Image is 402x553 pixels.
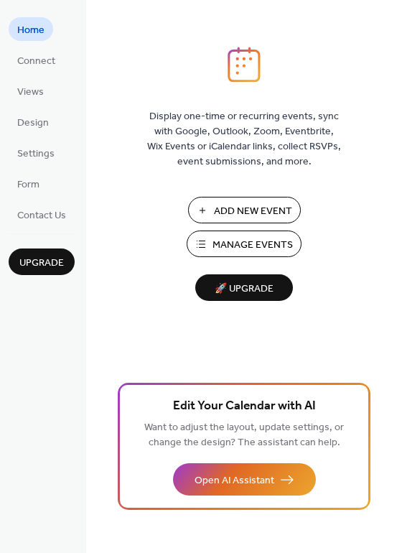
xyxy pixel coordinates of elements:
[144,418,344,452] span: Want to adjust the layout, update settings, or change the design? The assistant can help.
[17,54,55,69] span: Connect
[173,463,316,496] button: Open AI Assistant
[195,274,293,301] button: 🚀 Upgrade
[9,110,57,134] a: Design
[9,203,75,226] a: Contact Us
[17,23,45,38] span: Home
[228,47,261,83] img: logo_icon.svg
[17,208,66,223] span: Contact Us
[188,197,301,223] button: Add New Event
[17,85,44,100] span: Views
[173,396,316,417] span: Edit Your Calendar with AI
[212,238,293,253] span: Manage Events
[195,473,274,488] span: Open AI Assistant
[187,231,301,257] button: Manage Events
[9,248,75,275] button: Upgrade
[9,79,52,103] a: Views
[9,48,64,72] a: Connect
[17,116,49,131] span: Design
[204,279,284,299] span: 🚀 Upgrade
[214,204,292,219] span: Add New Event
[17,177,39,192] span: Form
[17,147,55,162] span: Settings
[147,109,341,169] span: Display one-time or recurring events, sync with Google, Outlook, Zoom, Eventbrite, Wix Events or ...
[9,172,48,195] a: Form
[9,17,53,41] a: Home
[19,256,64,271] span: Upgrade
[9,141,63,164] a: Settings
